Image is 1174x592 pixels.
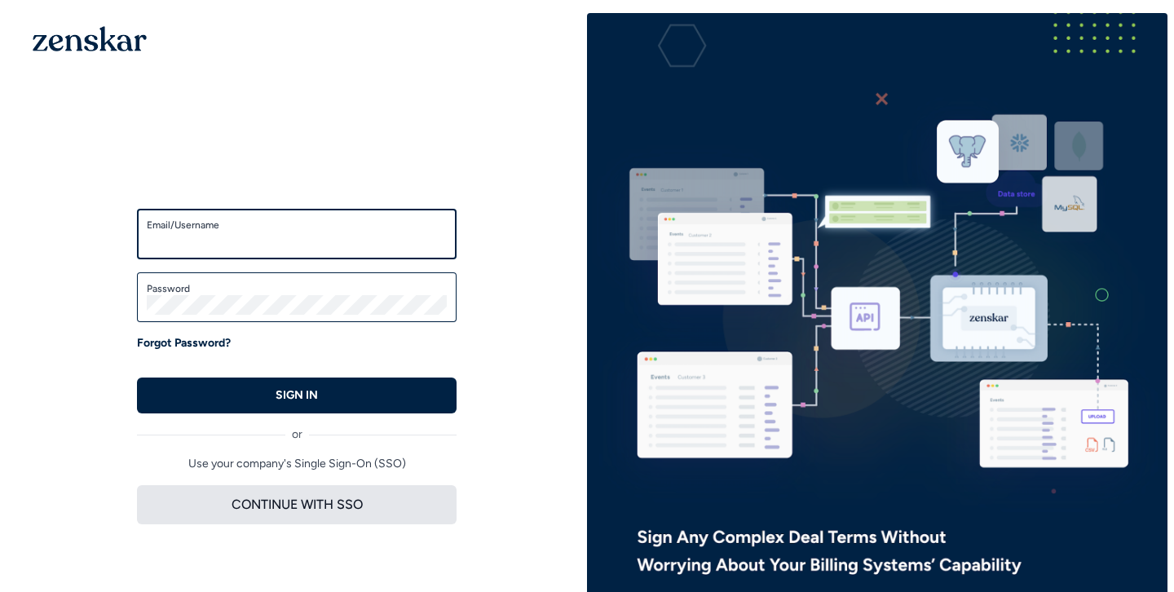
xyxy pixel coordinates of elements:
[137,485,457,524] button: CONTINUE WITH SSO
[137,335,231,351] a: Forgot Password?
[147,219,447,232] label: Email/Username
[137,456,457,472] p: Use your company's Single Sign-On (SSO)
[33,26,147,51] img: 1OGAJ2xQqyY4LXKgY66KYq0eOWRCkrZdAb3gUhuVAqdWPZE9SRJmCz+oDMSn4zDLXe31Ii730ItAGKgCKgCCgCikA4Av8PJUP...
[276,387,318,404] p: SIGN IN
[137,378,457,413] button: SIGN IN
[137,413,457,443] div: or
[147,282,447,295] label: Password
